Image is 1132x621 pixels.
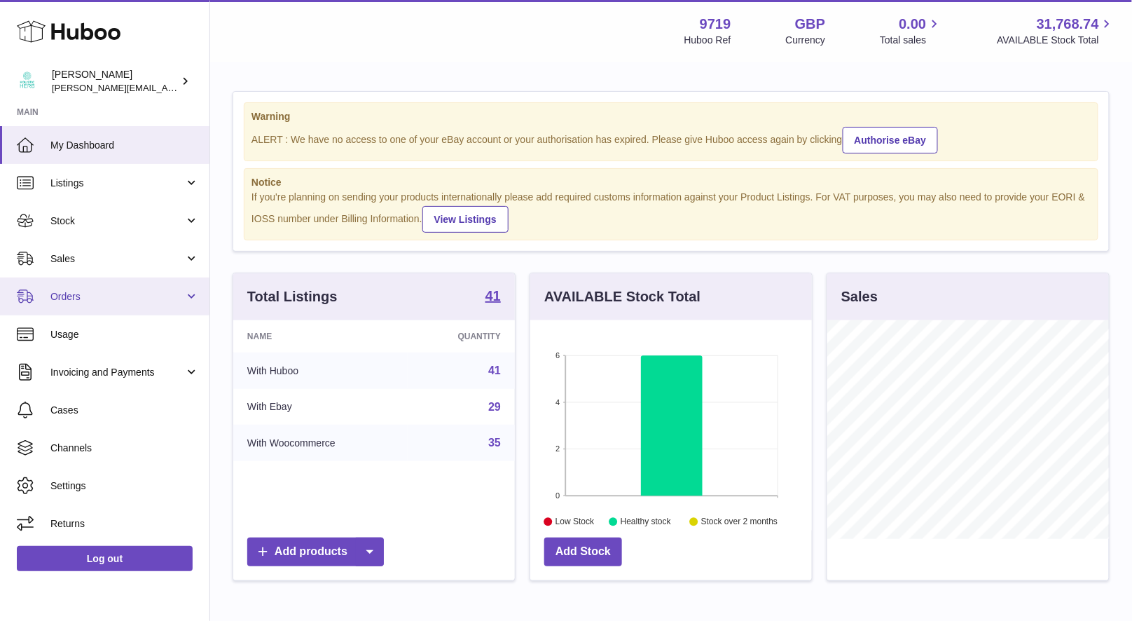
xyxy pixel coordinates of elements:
div: Huboo Ref [684,34,731,47]
a: 31,768.74 AVAILABLE Stock Total [997,15,1115,47]
strong: Notice [251,176,1091,189]
text: 0 [555,491,560,500]
span: Cases [50,404,199,417]
td: With Huboo [233,353,408,389]
a: 35 [488,437,501,449]
span: Sales [50,252,184,266]
strong: 9719 [700,15,731,34]
a: 0.00 Total sales [880,15,942,47]
th: Quantity [408,320,515,353]
span: Channels [50,442,199,455]
strong: Warning [251,110,1091,123]
span: [PERSON_NAME][EMAIL_ADDRESS][DOMAIN_NAME] [52,82,281,93]
span: Returns [50,517,199,531]
a: Authorise eBay [843,127,939,153]
text: 4 [555,398,560,407]
div: [PERSON_NAME] [52,68,178,95]
a: 41 [485,289,501,306]
span: 0.00 [899,15,927,34]
span: Total sales [880,34,942,47]
span: Listings [50,177,184,190]
h3: Total Listings [247,287,338,306]
a: 29 [488,401,501,413]
td: With Woocommerce [233,425,408,461]
th: Name [233,320,408,353]
h3: AVAILABLE Stock Total [544,287,700,306]
text: Low Stock [555,517,595,527]
img: andy@holisticherb.co.uk [17,71,38,92]
span: AVAILABLE Stock Total [997,34,1115,47]
a: Add Stock [544,538,622,566]
span: Orders [50,290,184,303]
text: 6 [555,351,560,360]
span: Usage [50,328,199,341]
td: With Ebay [233,389,408,425]
a: Log out [17,546,193,571]
div: Currency [786,34,826,47]
a: 41 [488,364,501,376]
span: Invoicing and Payments [50,366,184,379]
span: Settings [50,479,199,493]
strong: GBP [795,15,825,34]
text: Healthy stock [621,517,672,527]
text: 2 [555,445,560,453]
div: If you're planning on sending your products internationally please add required customs informati... [251,191,1091,233]
text: Stock over 2 months [701,517,778,527]
div: ALERT : We have no access to one of your eBay account or your authorisation has expired. Please g... [251,125,1091,153]
h3: Sales [841,287,878,306]
span: Stock [50,214,184,228]
span: 31,768.74 [1037,15,1099,34]
a: Add products [247,538,384,566]
span: My Dashboard [50,139,199,152]
a: View Listings [422,206,509,233]
strong: 41 [485,289,501,303]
